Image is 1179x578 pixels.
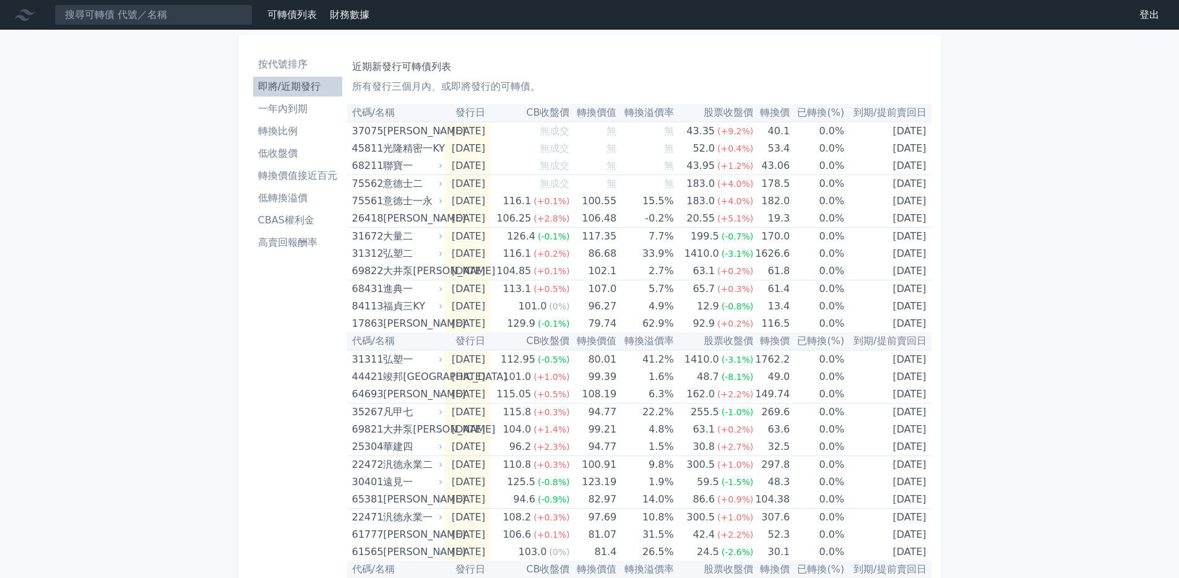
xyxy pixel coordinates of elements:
div: 大井泵[PERSON_NAME] [383,262,440,280]
td: 99.39 [569,368,616,386]
span: (-0.5%) [538,355,570,364]
li: 即將/近期發行 [253,79,342,94]
div: 162.0 [684,386,717,403]
td: 0.0% [790,386,844,403]
span: (+0.9%) [717,494,753,504]
div: [PERSON_NAME] [383,491,440,508]
td: 297.8 [753,456,790,474]
span: (0%) [549,301,569,311]
td: 0.0% [790,421,844,438]
td: 4.8% [616,421,674,438]
span: 無 [607,160,616,171]
div: 115.05 [494,386,533,403]
td: 4.9% [616,298,674,315]
div: 31672 [352,228,381,245]
div: 63.1 [690,262,717,280]
div: 44421 [352,368,381,386]
div: 43.95 [684,157,717,175]
div: 113.1 [500,280,533,298]
div: 30401 [352,473,381,491]
div: 129.9 [504,315,538,332]
div: 104.0 [500,421,533,438]
div: 弘塑一 [383,351,440,368]
td: 0.0% [790,262,844,280]
td: [DATE] [444,473,490,491]
td: [DATE] [444,438,490,456]
a: 低收盤價 [253,144,342,163]
td: 53.4 [753,140,790,157]
td: 149.74 [753,386,790,403]
th: 轉換價值 [569,104,616,122]
td: 96.27 [569,298,616,315]
td: 99.21 [569,421,616,438]
td: 49.0 [753,368,790,386]
span: (-0.8%) [538,477,570,487]
span: (+0.2%) [717,425,753,434]
span: 無 [664,125,674,137]
td: [DATE] [844,140,931,157]
td: 0.0% [790,245,844,262]
td: [DATE] [844,245,931,262]
div: 48.7 [694,368,722,386]
td: [DATE] [444,315,490,332]
span: (+0.3%) [533,407,569,417]
span: (+0.1%) [533,266,569,276]
span: (-0.9%) [538,494,570,504]
td: [DATE] [844,315,931,332]
th: CB收盤價 [490,332,570,350]
th: 已轉換(%) [790,104,844,122]
a: 轉換價值接近百元 [253,166,342,186]
div: 進典一 [383,280,440,298]
span: 無 [607,125,616,137]
td: 117.35 [569,228,616,246]
div: 101.0 [500,368,533,386]
div: [PERSON_NAME] [383,123,440,140]
td: 80.01 [569,350,616,368]
div: 300.5 [684,456,717,473]
div: 183.0 [684,192,717,210]
td: 5.7% [616,280,674,298]
span: (+1.2%) [717,161,753,171]
td: [DATE] [844,210,931,228]
th: 發行日 [444,104,490,122]
th: 股票收盤價 [674,104,754,122]
div: 125.5 [504,473,538,491]
td: [DATE] [844,473,931,491]
li: 低收盤價 [253,146,342,161]
div: 光隆精密一KY [383,140,440,157]
td: 40.1 [753,122,790,140]
td: 108.19 [569,386,616,403]
td: 94.77 [569,403,616,421]
div: 43.35 [684,123,717,140]
div: 68211 [352,157,381,175]
div: 凡甲七 [383,403,440,421]
li: CBAS權利金 [253,213,342,228]
td: [DATE] [844,403,931,421]
p: 所有發行三個月內、或即將發行的可轉債。 [352,79,926,94]
td: 0.0% [790,298,844,315]
td: 0.0% [790,175,844,193]
td: 22.2% [616,403,674,421]
li: 轉換價值接近百元 [253,168,342,183]
span: (-1.0%) [722,407,754,417]
td: 0.0% [790,350,844,368]
td: 2.7% [616,262,674,280]
div: 福貞三KY [383,298,440,315]
li: 一年內到期 [253,101,342,116]
span: (+9.2%) [717,126,753,136]
span: (+0.1%) [533,196,569,206]
span: (+1.0%) [717,460,753,470]
td: 0.0% [790,122,844,140]
span: (+0.2%) [717,266,753,276]
td: [DATE] [444,456,490,474]
td: [DATE] [844,122,931,140]
td: [DATE] [444,491,490,509]
span: (-0.1%) [538,231,570,241]
td: 1.6% [616,368,674,386]
td: 1762.2 [753,350,790,368]
div: 116.1 [500,192,533,210]
td: [DATE] [444,262,490,280]
div: 300.5 [684,509,717,526]
th: 發行日 [444,332,490,350]
span: (+4.0%) [717,196,753,206]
